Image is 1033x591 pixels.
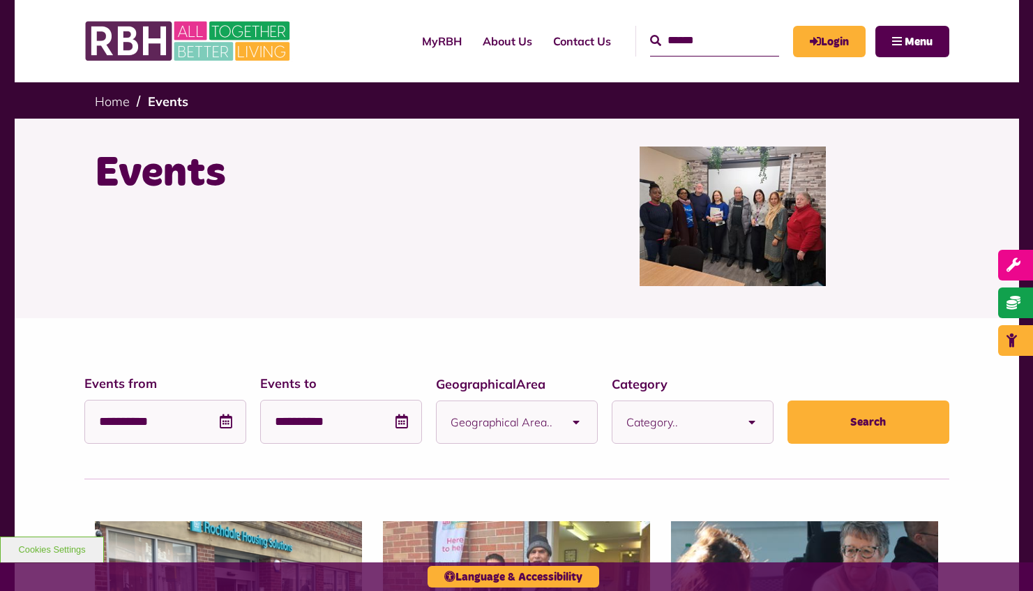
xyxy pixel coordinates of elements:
img: RBH [84,14,294,68]
span: Menu [905,36,933,47]
label: Events from [84,374,246,393]
label: Category [612,375,774,394]
span: Geographical Area.. [451,401,555,443]
a: MyRBH [793,26,866,57]
button: Language & Accessibility [428,566,599,588]
iframe: Netcall Web Assistant for live chat [970,528,1033,591]
h1: Events [95,147,506,201]
button: Navigation [875,26,949,57]
span: Category.. [626,401,731,443]
label: GeographicalArea [436,375,598,394]
label: Events to [260,374,422,393]
img: Group photo of customers and colleagues at Spotland Community Centre [640,147,826,286]
a: Events [148,93,188,110]
a: MyRBH [412,22,472,60]
a: Home [95,93,130,110]
a: Contact Us [543,22,621,60]
a: About Us [472,22,543,60]
button: Search [787,401,949,444]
